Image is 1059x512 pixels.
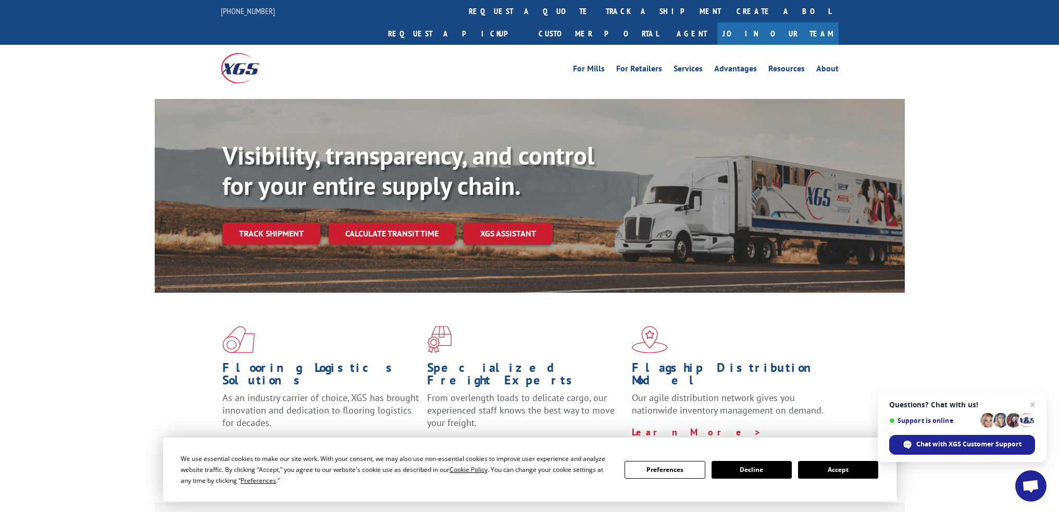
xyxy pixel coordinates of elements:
img: xgs-icon-total-supply-chain-intelligence-red [222,326,255,353]
a: Agent [666,22,717,45]
div: We use essential cookies to make our site work. With your consent, we may also use non-essential ... [181,453,612,486]
span: Close chat [1026,398,1039,411]
a: Advantages [714,65,757,76]
b: Visibility, transparency, and control for your entire supply chain. [222,139,594,202]
a: For Mills [573,65,605,76]
a: Track shipment [222,222,320,244]
h1: Flagship Distribution Model [632,361,829,392]
a: Request a pickup [380,22,531,45]
span: Preferences [241,476,276,485]
h1: Specialized Freight Experts [427,361,624,392]
a: Resources [768,65,805,76]
a: Customer Portal [531,22,666,45]
span: Chat with XGS Customer Support [916,440,1021,449]
a: Learn More > [632,426,762,438]
a: Services [674,65,703,76]
h1: Flooring Logistics Solutions [222,361,419,392]
span: As an industry carrier of choice, XGS has brought innovation and dedication to flooring logistics... [222,392,419,429]
span: Questions? Chat with us! [889,401,1035,409]
span: Our agile distribution network gives you nationwide inventory management on demand. [632,392,824,416]
span: Support is online [889,417,977,424]
a: XGS ASSISTANT [464,222,553,245]
a: About [816,65,839,76]
a: Join Our Team [717,22,839,45]
a: For Retailers [616,65,662,76]
div: Cookie Consent Prompt [163,438,896,502]
div: Chat with XGS Customer Support [889,435,1035,455]
span: Cookie Policy [450,465,488,474]
p: From overlength loads to delicate cargo, our experienced staff knows the best way to move your fr... [427,392,624,438]
a: Calculate transit time [329,222,455,245]
img: xgs-icon-flagship-distribution-model-red [632,326,668,353]
div: Open chat [1015,470,1046,502]
button: Accept [798,461,878,479]
a: [PHONE_NUMBER] [221,6,275,16]
button: Preferences [625,461,705,479]
button: Decline [712,461,792,479]
img: xgs-icon-focused-on-flooring-red [427,326,452,353]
